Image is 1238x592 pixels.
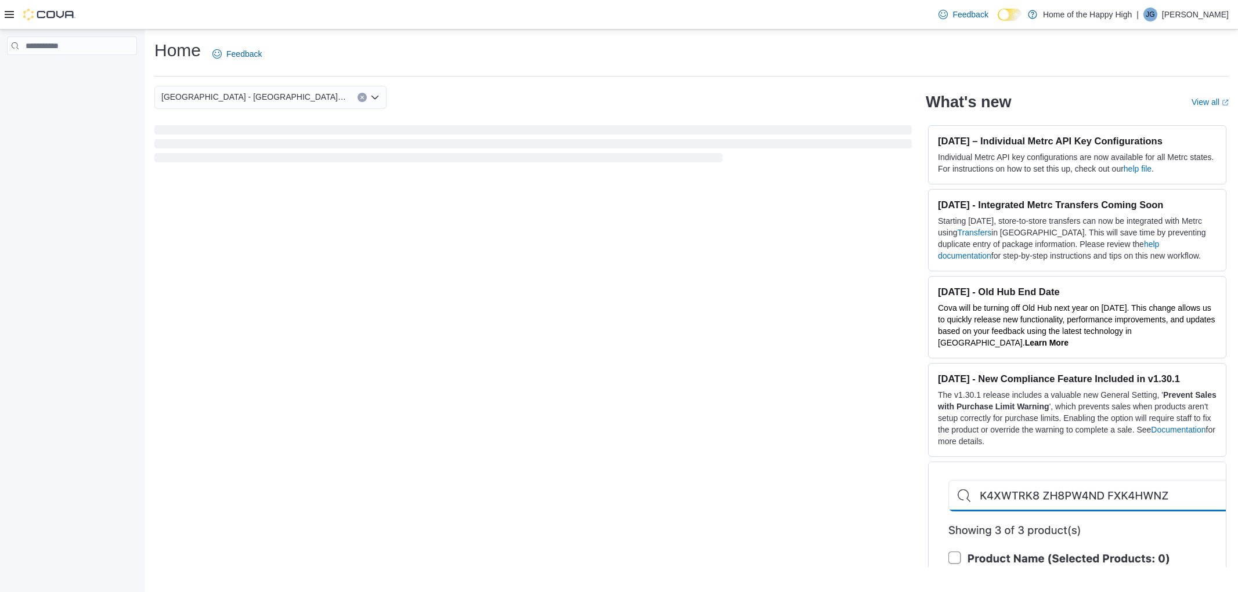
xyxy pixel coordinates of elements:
a: Learn More [1025,338,1069,347]
button: Open list of options [370,93,380,102]
h2: What's new [926,93,1011,111]
a: Documentation [1151,425,1205,434]
a: Transfers [957,228,991,237]
p: The v1.30.1 release includes a valuable new General Setting, ' ', which prevents sales when produ... [938,389,1217,447]
p: [PERSON_NAME] [1162,8,1229,21]
h3: [DATE] - Integrated Metrc Transfers Coming Soon [938,199,1217,210]
a: Feedback [934,3,992,26]
a: View allExternal link [1192,97,1229,107]
h3: [DATE] - New Compliance Feature Included in v1.30.1 [938,373,1217,384]
span: Loading [154,128,912,165]
a: Feedback [208,42,266,66]
svg: External link [1222,99,1229,106]
p: Individual Metrc API key configurations are now available for all Metrc states. For instructions ... [938,151,1217,175]
p: Starting [DATE], store-to-store transfers can now be integrated with Metrc using in [GEOGRAPHIC_D... [938,215,1217,262]
strong: Prevent Sales with Purchase Limit Warning [938,390,1217,411]
button: Clear input [358,93,367,102]
img: Cova [23,9,75,20]
span: JG [1146,8,1154,21]
p: | [1136,8,1139,21]
h1: Home [154,39,201,62]
h3: [DATE] - Old Hub End Date [938,286,1217,297]
span: Feedback [952,9,988,20]
a: help file [1124,164,1152,173]
nav: Complex example [7,57,137,85]
span: Feedback [226,48,262,60]
span: Cova will be turning off Old Hub next year on [DATE]. This change allows us to quickly release ne... [938,303,1215,347]
p: Home of the Happy High [1043,8,1132,21]
input: Dark Mode [998,9,1022,21]
span: [GEOGRAPHIC_DATA] - [GEOGRAPHIC_DATA] - Fire & Flower [161,90,346,104]
h3: [DATE] – Individual Metrc API Key Configurations [938,135,1217,147]
div: Jorja Green [1143,8,1157,21]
